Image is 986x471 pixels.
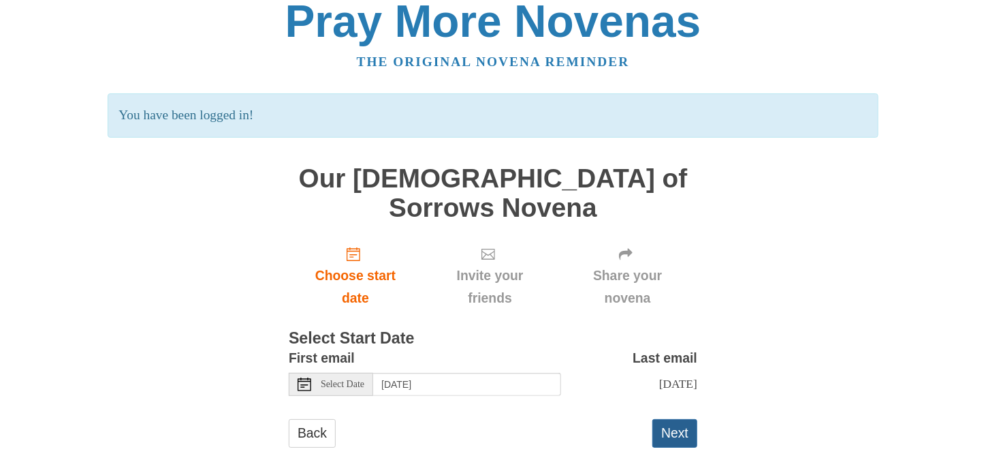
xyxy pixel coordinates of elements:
span: [DATE] [659,377,697,391]
div: Click "Next" to confirm your start date first. [558,236,697,317]
p: You have been logged in! [108,93,878,138]
span: Select Date [321,380,364,389]
h3: Select Start Date [289,330,697,348]
h1: Our [DEMOGRAPHIC_DATA] of Sorrows Novena [289,164,697,222]
a: Back [289,419,336,447]
span: Invite your friends [436,264,544,309]
a: Choose start date [289,236,422,317]
button: Next [652,419,697,447]
label: Last email [633,347,697,369]
div: Click "Next" to confirm your start date first. [422,236,558,317]
span: Choose start date [302,264,409,309]
a: The original novena reminder [357,55,630,69]
label: First email [289,347,355,369]
span: Share your novena [571,264,684,309]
